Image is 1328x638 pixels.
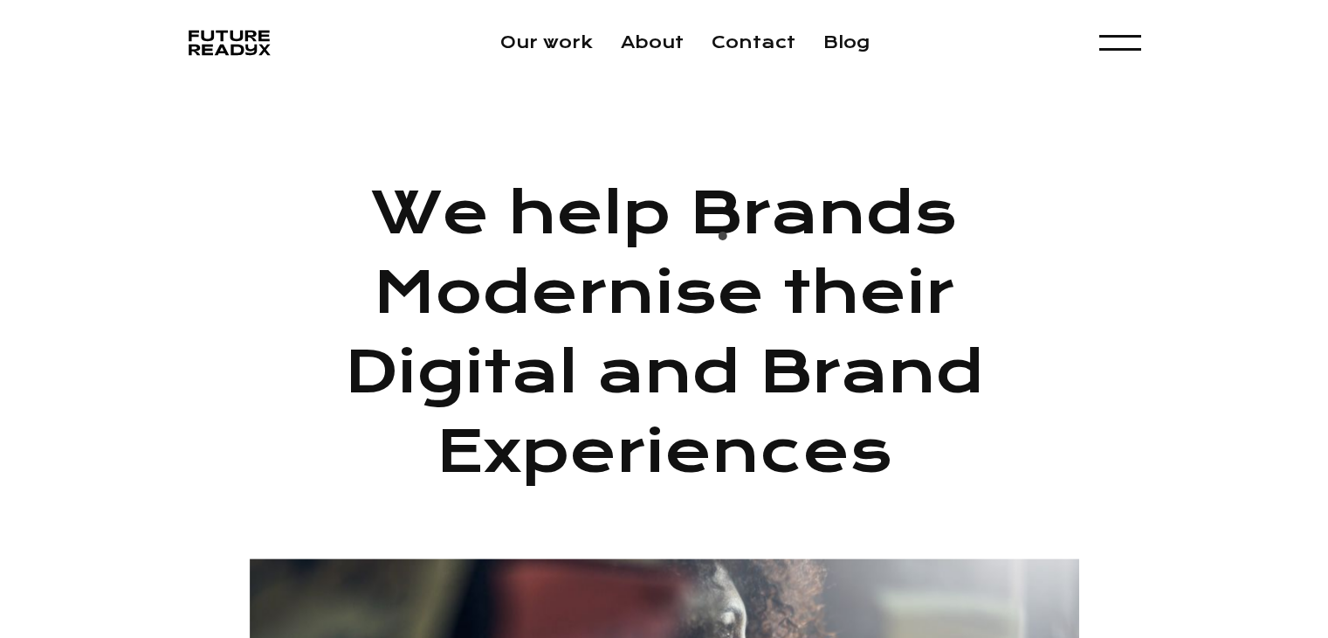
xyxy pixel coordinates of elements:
[500,32,593,52] a: Our work
[188,25,272,60] img: Futurereadyx Logo
[280,173,1049,491] h1: We help Brands Modernise their Digital and Brand Experiences
[621,32,684,52] a: About
[1099,24,1141,61] div: menu
[823,32,870,52] a: Blog
[188,25,272,60] a: home
[712,32,795,52] a: Contact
